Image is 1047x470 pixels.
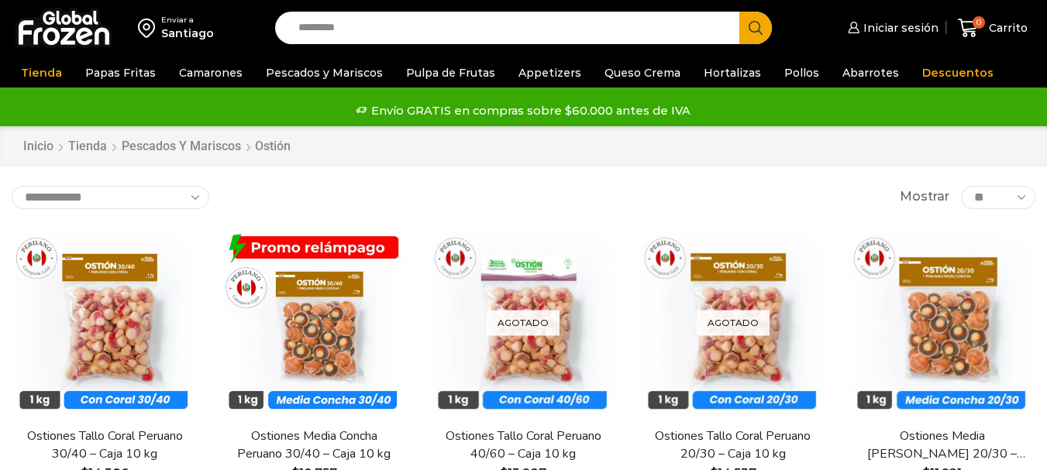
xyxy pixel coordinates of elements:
a: Ostiones Media Concha Peruano 30/40 – Caja 10 kg [230,427,398,463]
span: Mostrar [900,188,949,206]
a: Iniciar sesión [844,12,939,43]
a: Tienda [67,138,108,156]
a: Tienda [13,58,70,87]
button: Search button [739,12,772,44]
a: Pescados y Mariscos [121,138,242,156]
div: Santiago [161,26,214,41]
span: Iniciar sesión [859,20,939,36]
nav: Breadcrumb [22,138,291,156]
p: Agotado [487,310,560,335]
a: Inicio [22,138,54,156]
select: Pedido de la tienda [12,186,209,209]
a: Camarones [171,58,250,87]
a: Descuentos [914,58,1001,87]
a: Papas Fritas [77,58,164,87]
a: Pescados y Mariscos [258,58,391,87]
h1: Ostión [255,139,291,153]
a: Ostiones Tallo Coral Peruano 40/60 – Caja 10 kg [439,427,607,463]
a: 0 Carrito [954,10,1032,46]
a: Hortalizas [696,58,769,87]
span: Carrito [985,20,1028,36]
a: Ostiones Tallo Coral Peruano 20/30 – Caja 10 kg [649,427,817,463]
a: Ostiones Tallo Coral Peruano 30/40 – Caja 10 kg [21,427,188,463]
span: 0 [973,16,985,29]
img: address-field-icon.svg [138,15,161,41]
a: Queso Crema [597,58,688,87]
a: Pollos [777,58,827,87]
a: Ostiones Media [PERSON_NAME] 20/30 – Caja 10 kg [859,427,1026,463]
div: Enviar a [161,15,214,26]
a: Appetizers [511,58,589,87]
p: Agotado [697,310,770,335]
a: Pulpa de Frutas [398,58,503,87]
a: Abarrotes [835,58,907,87]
